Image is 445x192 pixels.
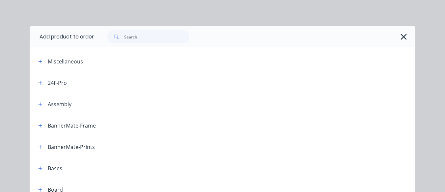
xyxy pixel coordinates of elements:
div: Assembly [48,100,71,108]
div: BannerMate-Prints [48,143,95,151]
input: Search... [124,30,189,43]
div: BannerMate-Frame [48,122,96,130]
div: Add product to order [30,26,94,47]
div: Miscellaneous [48,58,83,65]
div: 24F-Pro [48,79,67,87]
div: Bases [48,164,62,172]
